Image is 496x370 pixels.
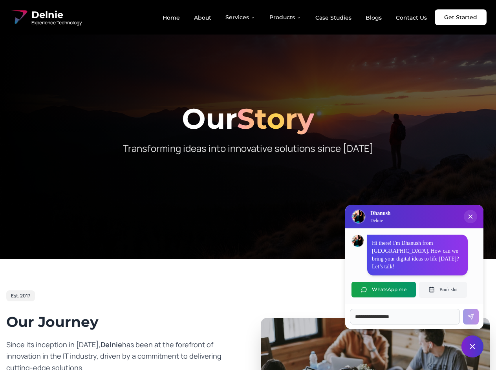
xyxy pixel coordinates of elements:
h3: Dhanush [370,210,390,217]
button: Products [263,9,307,25]
a: Blogs [359,11,388,24]
img: Delnie Logo [352,210,365,223]
a: Home [156,11,186,24]
span: Delnie [31,9,82,21]
a: Case Studies [309,11,358,24]
h2: Our Journey [6,314,236,330]
img: Dhanush [352,235,364,247]
a: About [188,11,218,24]
button: Close chat [461,335,483,357]
button: Close chat popup [464,210,477,223]
span: Est. 2017 [11,293,30,299]
img: Delnie Logo [9,8,28,27]
span: Story [237,101,314,136]
p: Delnie [370,217,390,224]
p: Transforming ideas into innovative solutions since [DATE] [97,142,399,155]
a: Delnie Logo Full [9,8,82,27]
h1: Our [6,104,490,133]
button: Services [219,9,262,25]
p: Hi there! I'm Dhanush from [GEOGRAPHIC_DATA]. How can we bring your digital ideas to life [DATE]?... [372,239,463,271]
span: Experience Technology [31,20,82,26]
nav: Main [156,9,433,25]
a: Contact Us [390,11,433,24]
button: Book slot [419,282,467,297]
a: Get Started [435,9,487,25]
button: WhatsApp me [351,282,416,297]
span: Delnie [101,340,122,349]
